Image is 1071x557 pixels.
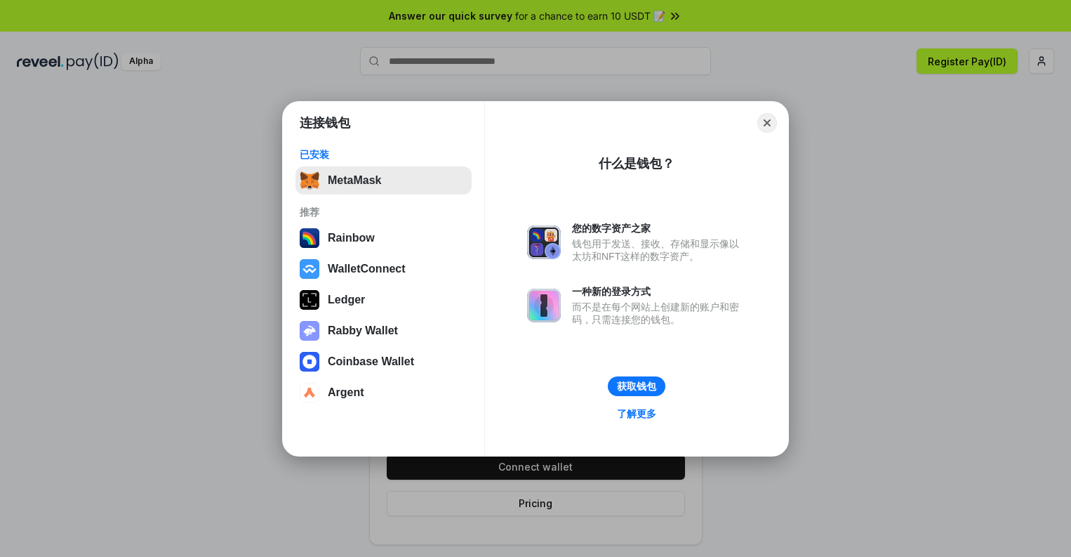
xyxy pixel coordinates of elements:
button: WalletConnect [295,255,472,283]
div: 已安装 [300,148,467,161]
img: svg+xml,%3Csvg%20width%3D%2228%22%20height%3D%2228%22%20viewBox%3D%220%200%2028%2028%22%20fill%3D... [300,352,319,372]
img: svg+xml,%3Csvg%20xmlns%3D%22http%3A%2F%2Fwww.w3.org%2F2000%2Fsvg%22%20fill%3D%22none%22%20viewBox... [527,289,561,322]
img: svg+xml,%3Csvg%20fill%3D%22none%22%20height%3D%2233%22%20viewBox%3D%220%200%2035%2033%22%20width%... [300,171,319,190]
button: Argent [295,379,472,407]
div: Rainbow [328,232,375,244]
button: 获取钱包 [608,376,665,396]
img: svg+xml,%3Csvg%20xmlns%3D%22http%3A%2F%2Fwww.w3.org%2F2000%2Fsvg%22%20fill%3D%22none%22%20viewBox... [527,225,561,259]
div: Rabby Wallet [328,325,398,337]
div: 您的数字资产之家 [572,222,746,235]
img: svg+xml,%3Csvg%20width%3D%2228%22%20height%3D%2228%22%20viewBox%3D%220%200%2028%2028%22%20fill%3D... [300,383,319,402]
a: 了解更多 [608,405,665,423]
div: 一种新的登录方式 [572,285,746,298]
div: 了解更多 [617,407,656,420]
img: svg+xml,%3Csvg%20xmlns%3D%22http%3A%2F%2Fwww.w3.org%2F2000%2Fsvg%22%20fill%3D%22none%22%20viewBox... [300,321,319,341]
button: Close [757,113,777,133]
button: Coinbase Wallet [295,348,472,376]
div: 获取钱包 [617,380,656,393]
button: MetaMask [295,166,472,195]
div: 推荐 [300,206,467,218]
img: svg+xml,%3Csvg%20width%3D%22120%22%20height%3D%22120%22%20viewBox%3D%220%200%20120%20120%22%20fil... [300,228,319,248]
div: 什么是钱包？ [599,155,674,172]
div: 而不是在每个网站上创建新的账户和密码，只需连接您的钱包。 [572,301,746,326]
div: Coinbase Wallet [328,355,414,368]
button: Rainbow [295,224,472,252]
h1: 连接钱包 [300,114,350,131]
div: MetaMask [328,174,381,187]
img: svg+xml,%3Csvg%20width%3D%2228%22%20height%3D%2228%22%20viewBox%3D%220%200%2028%2028%22%20fill%3D... [300,259,319,279]
div: WalletConnect [328,263,406,275]
button: Rabby Wallet [295,317,472,345]
div: Ledger [328,294,365,306]
div: 钱包用于发送、接收、存储和显示像以太坊和NFT这样的数字资产。 [572,237,746,263]
button: Ledger [295,286,472,314]
img: svg+xml,%3Csvg%20xmlns%3D%22http%3A%2F%2Fwww.w3.org%2F2000%2Fsvg%22%20width%3D%2228%22%20height%3... [300,290,319,310]
div: Argent [328,386,364,399]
